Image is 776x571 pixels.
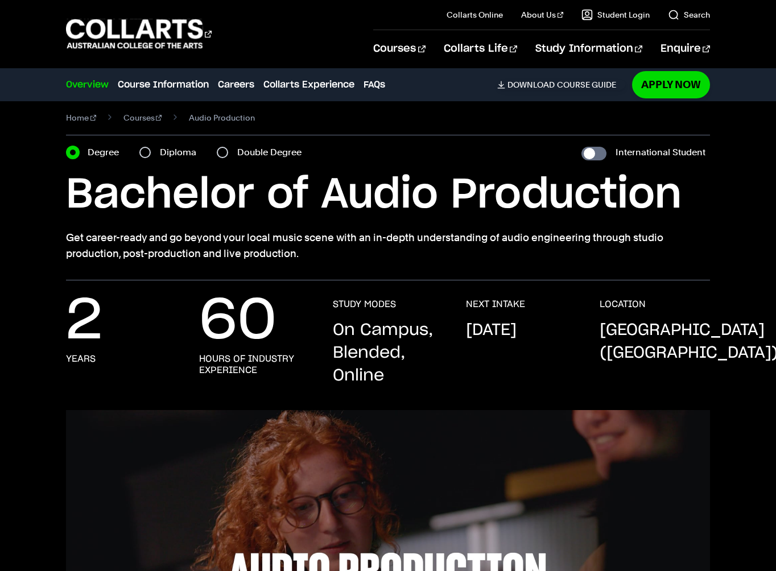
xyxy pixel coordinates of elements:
a: FAQs [364,78,385,92]
p: [DATE] [466,319,517,342]
span: Audio Production [189,110,255,126]
h3: STUDY MODES [333,299,396,310]
a: Student Login [581,9,650,20]
a: Apply Now [632,71,710,98]
a: Collarts Life [444,30,517,68]
a: DownloadCourse Guide [497,80,625,90]
a: Careers [218,78,254,92]
label: International Student [616,144,705,160]
h3: NEXT INTAKE [466,299,525,310]
a: Enquire [661,30,710,68]
h1: Bachelor of Audio Production [66,169,710,221]
h3: LOCATION [600,299,646,310]
h3: Hours of Industry Experience [199,353,309,376]
p: Get career-ready and go beyond your local music scene with an in-depth understanding of audio eng... [66,230,710,262]
a: Home [66,110,96,126]
a: About Us [521,9,563,20]
a: Study Information [535,30,642,68]
a: Overview [66,78,109,92]
a: Courses [123,110,162,126]
span: Download [507,80,555,90]
a: Search [668,9,710,20]
p: 2 [66,299,102,344]
a: Collarts Online [447,9,503,20]
h3: Years [66,353,96,365]
div: Go to homepage [66,18,212,50]
p: On Campus, Blended, Online [333,319,443,387]
label: Diploma [160,144,203,160]
p: 60 [199,299,276,344]
label: Double Degree [237,144,308,160]
a: Course Information [118,78,209,92]
a: Collarts Experience [263,78,354,92]
label: Degree [88,144,126,160]
a: Courses [373,30,425,68]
